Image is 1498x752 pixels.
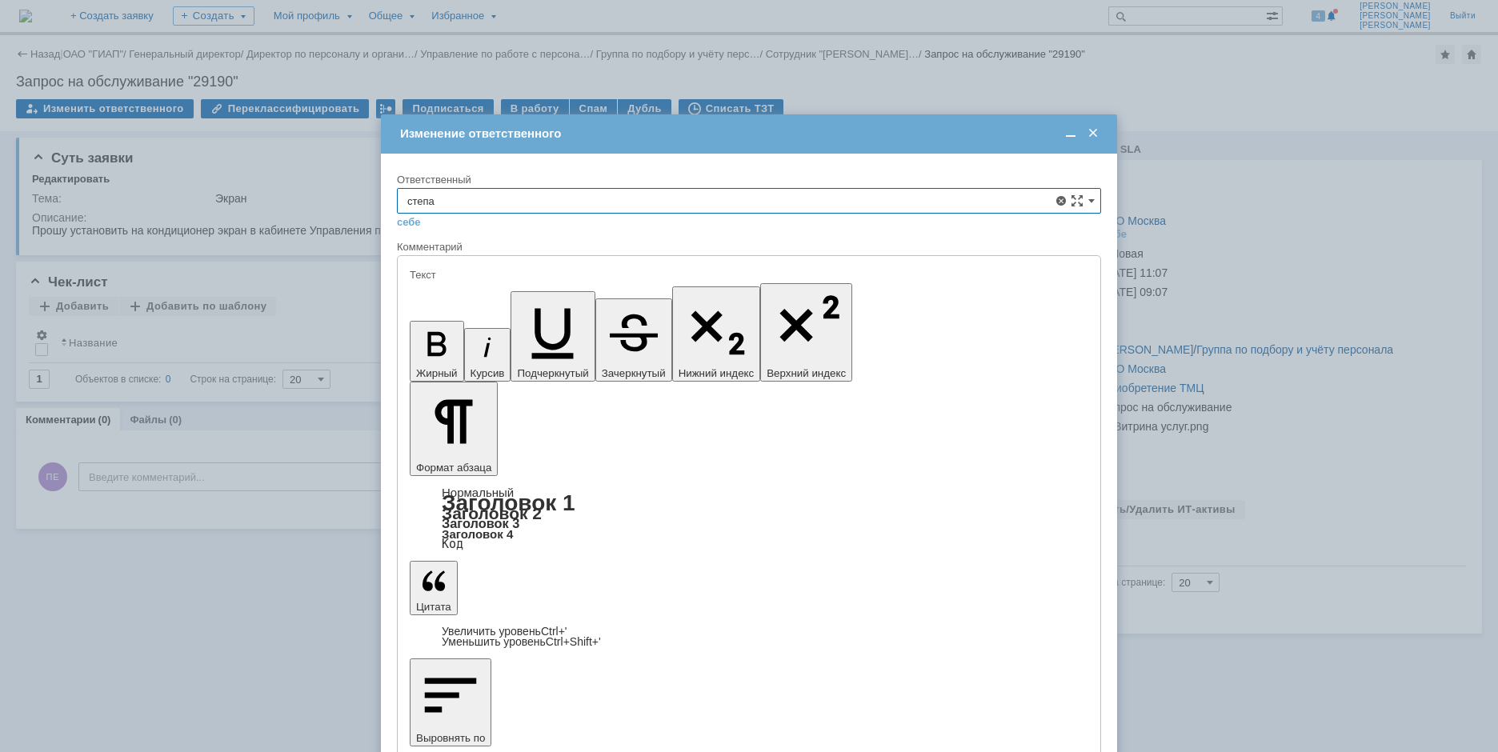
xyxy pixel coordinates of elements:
a: Increase [442,625,567,638]
a: Заголовок 3 [442,516,519,530]
span: Нижний индекс [679,367,755,379]
button: Зачеркнутый [595,298,672,382]
button: Верхний индекс [760,283,852,382]
a: Нормальный [442,486,514,499]
a: Заголовок 4 [442,527,513,541]
a: Заголовок 2 [442,504,542,522]
span: Удалить [1055,194,1067,207]
span: Свернуть (Ctrl + M) [1063,126,1079,141]
button: Нижний индекс [672,286,761,382]
button: Подчеркнутый [511,291,595,382]
span: Верхний индекс [767,367,846,379]
button: Курсив [464,328,511,382]
button: Формат абзаца [410,382,498,476]
span: Курсив [471,367,505,379]
span: Формат абзаца [416,462,491,474]
button: Выровнять по [410,658,491,746]
span: Цитата [416,601,451,613]
a: себе [397,216,421,229]
span: Закрыть [1085,126,1101,141]
div: Текст [410,270,1085,280]
a: Decrease [442,635,601,648]
div: Цитата [410,626,1088,647]
span: Ctrl+' [541,625,567,638]
div: Изменение ответственного [400,126,1101,141]
span: Сложная форма [1071,194,1083,207]
span: Жирный [416,367,458,379]
button: Цитата [410,561,458,615]
a: Заголовок 1 [442,490,575,515]
a: Код [442,537,463,551]
span: Выровнять по [416,732,485,744]
div: Комментарий [397,240,1101,255]
span: Подчеркнутый [517,367,588,379]
button: Жирный [410,321,464,382]
div: Формат абзаца [410,487,1088,550]
div: Ответственный [397,174,1098,185]
span: Ctrl+Shift+' [546,635,601,648]
span: Зачеркнутый [602,367,666,379]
